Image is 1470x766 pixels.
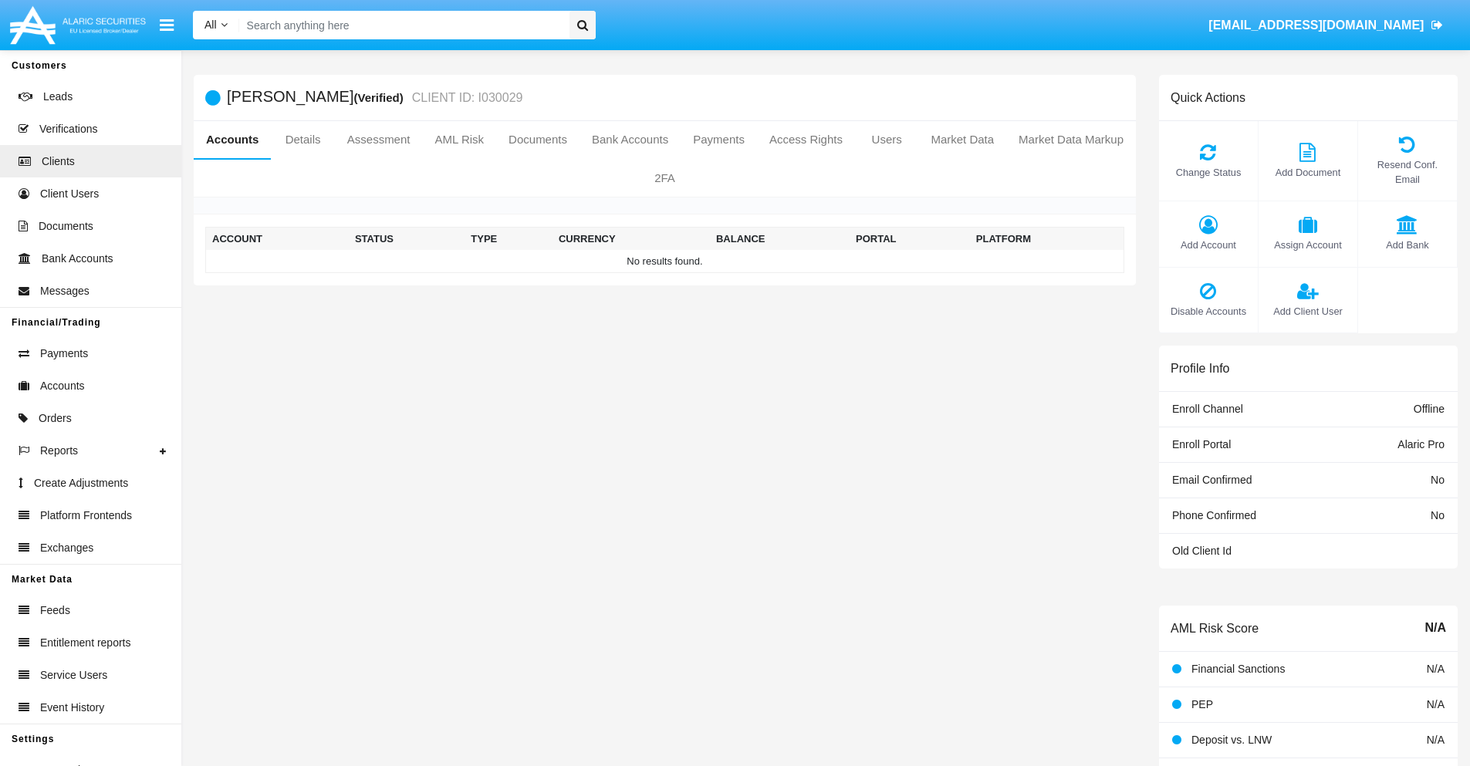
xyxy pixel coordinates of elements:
a: [EMAIL_ADDRESS][DOMAIN_NAME] [1201,4,1451,47]
span: Orders [39,410,72,427]
h5: [PERSON_NAME] [227,89,522,106]
div: (Verified) [353,89,407,106]
span: Alaric Pro [1397,438,1445,450]
span: Old Client Id [1172,545,1232,557]
th: Type [465,228,553,251]
span: Feeds [40,602,70,619]
span: Add Bank [1366,238,1449,252]
a: Payments [681,121,757,158]
span: Resend Conf. Email [1366,157,1449,187]
h6: AML Risk Score [1171,621,1259,636]
span: Platform Frontends [40,508,132,524]
a: Details [271,121,334,158]
span: Client Users [40,186,99,202]
h6: Profile Info [1171,361,1229,376]
span: Deposit vs. LNW [1191,734,1272,746]
td: No results found. [206,250,1124,273]
input: Search [239,11,564,39]
span: Clients [42,154,75,170]
th: Balance [710,228,850,251]
span: [EMAIL_ADDRESS][DOMAIN_NAME] [1208,19,1424,32]
span: Leads [43,89,73,105]
span: Enroll Portal [1172,438,1231,450]
a: Market Data [918,121,1006,158]
span: Phone Confirmed [1172,509,1256,521]
span: Create Adjustments [34,475,128,491]
span: Offline [1414,403,1445,415]
span: Bank Accounts [42,251,113,267]
a: All [193,17,239,33]
span: N/A [1427,698,1445,710]
th: Currency [553,228,710,251]
span: Add Document [1266,165,1350,180]
a: Bank Accounts [580,121,681,158]
span: Add Client User [1266,304,1350,319]
span: No [1431,509,1445,521]
th: Platform [970,228,1124,251]
a: Access Rights [757,121,855,158]
span: Event History [40,700,104,716]
span: PEP [1191,698,1213,710]
a: Users [855,121,918,158]
span: All [204,19,217,31]
span: Add Account [1167,238,1250,252]
span: Reports [40,443,78,459]
span: Payments [40,346,88,362]
span: Change Status [1167,165,1250,180]
span: N/A [1424,619,1446,637]
span: Documents [39,218,93,235]
h6: Quick Actions [1171,90,1245,105]
span: N/A [1427,734,1445,746]
a: 2FA [194,160,1136,197]
span: Financial Sanctions [1191,663,1285,675]
span: Verifications [39,121,97,137]
a: Accounts [194,121,271,158]
a: Assessment [335,121,423,158]
span: Entitlement reports [40,635,131,651]
span: Disable Accounts [1167,304,1250,319]
span: Assign Account [1266,238,1350,252]
span: Enroll Channel [1172,403,1243,415]
span: Service Users [40,667,107,683]
th: Status [349,228,465,251]
span: Email Confirmed [1172,474,1252,486]
img: Logo image [8,2,148,48]
span: Exchanges [40,540,93,556]
span: No [1431,474,1445,486]
span: Messages [40,283,90,299]
span: Accounts [40,378,85,394]
th: Portal [850,228,970,251]
a: Documents [496,121,580,158]
th: Account [206,228,349,251]
a: Market Data Markup [1006,121,1136,158]
a: AML Risk [422,121,496,158]
span: N/A [1427,663,1445,675]
small: CLIENT ID: I030029 [408,92,523,104]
